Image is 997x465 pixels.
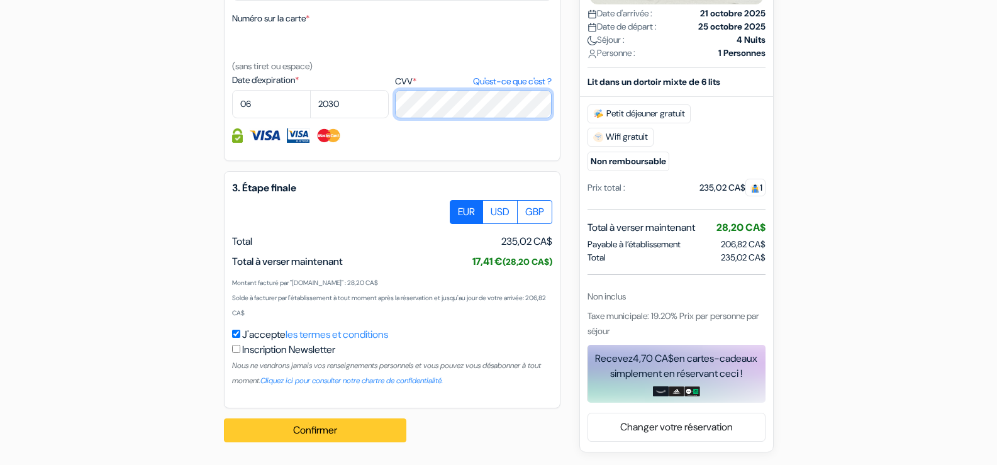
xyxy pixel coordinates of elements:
[588,9,597,19] img: calendar.svg
[699,181,766,194] div: 235,02 CA$
[232,12,309,25] label: Numéro sur la carte
[698,20,766,33] strong: 25 octobre 2025
[718,47,766,60] strong: 1 Personnes
[593,109,604,119] img: free_breakfast.svg
[232,361,541,386] small: Nous ne vendrons jamais vos renseignements personnels et vous pouvez vous désabonner à tout moment.
[249,128,281,143] img: Visa
[684,386,700,396] img: uber-uber-eats-card.png
[224,418,406,442] button: Confirmer
[653,386,669,396] img: amazon-card-no-text.png
[721,251,766,264] span: 235,02 CA$
[588,49,597,59] img: user_icon.svg
[260,376,443,386] a: Cliquez ici pour consulter notre chartre de confidentialité.
[286,328,388,341] a: les termes et conditions
[588,128,654,147] span: Wifi gratuit
[721,238,766,250] span: 206,82 CA$
[588,47,635,60] span: Personne :
[750,184,760,193] img: guest.svg
[588,36,597,45] img: moon.svg
[588,310,759,337] span: Taxe municipale: 19.20% Prix par personne par séjour
[316,128,342,143] img: Master Card
[588,415,765,439] a: Changer votre réservation
[232,128,243,143] img: Information de carte de crédit entièrement encryptée et sécurisée
[395,75,552,88] label: CVV
[737,33,766,47] strong: 4 Nuits
[232,235,252,248] span: Total
[450,200,552,224] div: Basic radio toggle button group
[232,255,343,268] span: Total à verser maintenant
[503,256,552,267] small: (28,20 CA$)
[588,104,691,123] span: Petit déjeuner gratuit
[588,76,720,87] b: Lit dans un dortoir mixte de 6 lits
[450,200,483,224] label: EUR
[232,74,389,87] label: Date d'expiration
[588,20,657,33] span: Date de départ :
[588,152,669,171] small: Non remboursable
[501,234,552,249] span: 235,02 CA$
[716,221,766,234] span: 28,20 CA$
[588,23,597,32] img: calendar.svg
[588,251,606,264] span: Total
[588,351,766,381] div: Recevez en cartes-cadeaux simplement en réservant ceci !
[287,128,309,143] img: Visa Electron
[232,294,546,317] small: Solde à facturer par l'établissement à tout moment après la réservation et jusqu'au jour de votre...
[472,255,552,268] span: 17,41 €
[242,327,388,342] label: J'accepte
[669,386,684,396] img: adidas-card.png
[700,7,766,20] strong: 21 octobre 2025
[588,220,695,235] span: Total à verser maintenant
[473,75,552,88] a: Qu'est-ce que c'est ?
[588,290,766,303] div: Non inclus
[232,60,313,72] small: (sans tiret ou espace)
[232,182,552,194] h5: 3. Étape finale
[745,179,766,196] span: 1
[232,279,378,287] small: Montant facturé par "[DOMAIN_NAME]" : 28,20 CA$
[588,33,625,47] span: Séjour :
[633,352,674,365] span: 4,70 CA$
[242,342,335,357] label: Inscription Newsletter
[588,238,681,251] span: Payable à l’établissement
[517,200,552,224] label: GBP
[482,200,518,224] label: USD
[593,132,603,142] img: free_wifi.svg
[588,181,625,194] div: Prix total :
[588,7,652,20] span: Date d'arrivée :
